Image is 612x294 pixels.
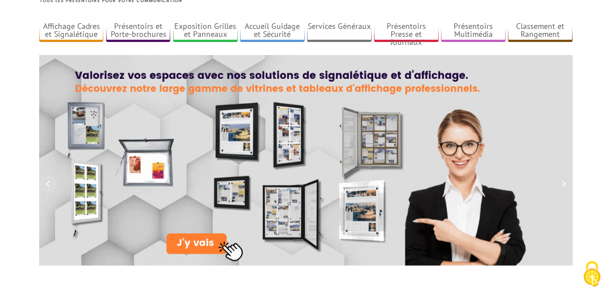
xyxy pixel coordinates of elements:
[240,22,304,40] a: Accueil Guidage et Sécurité
[441,22,505,40] a: Présentoirs Multimédia
[106,22,170,40] a: Présentoirs et Porte-brochures
[572,255,612,294] button: Cookies (fenêtre modale)
[307,22,371,40] a: Services Généraux
[374,22,438,40] a: Présentoirs Presse et Journaux
[578,260,606,288] img: Cookies (fenêtre modale)
[39,22,103,40] a: Affichage Cadres et Signalétique
[173,22,237,40] a: Exposition Grilles et Panneaux
[508,22,572,40] a: Classement et Rangement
